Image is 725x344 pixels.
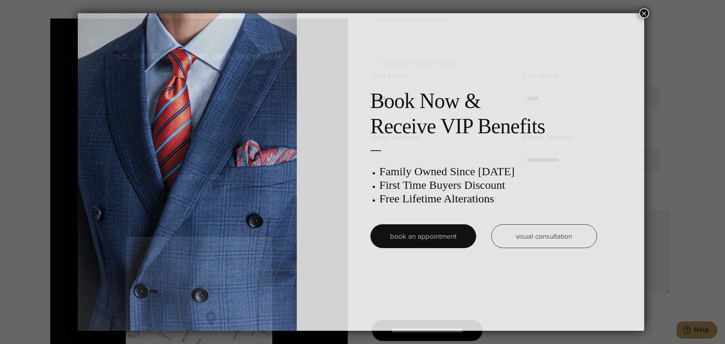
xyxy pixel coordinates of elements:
a: book an appointment [370,224,476,248]
span: Help [17,5,32,12]
h3: Family Owned Since [DATE] [379,165,597,178]
h3: Free Lifetime Alterations [379,192,597,205]
h3: First Time Buyers Discount [379,178,597,192]
a: visual consultation [491,224,597,248]
button: Close [639,8,649,18]
h2: Book Now & Receive VIP Benefits [370,88,597,139]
